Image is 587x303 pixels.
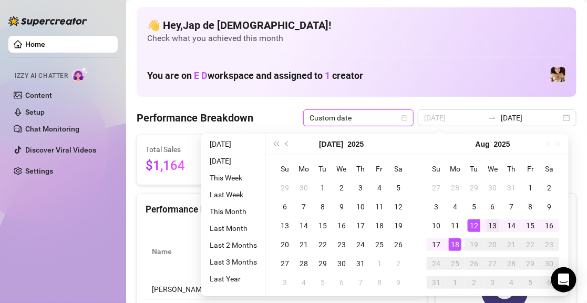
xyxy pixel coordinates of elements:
[373,200,386,213] div: 11
[373,257,386,270] div: 1
[483,273,502,292] td: 2025-09-03
[297,276,310,289] div: 4
[373,181,386,194] div: 4
[521,159,540,178] th: Fr
[540,254,559,273] td: 2025-08-30
[524,238,537,251] div: 22
[370,216,389,235] td: 2025-07-18
[146,224,219,279] th: Name
[524,257,537,270] div: 29
[335,238,348,251] div: 23
[335,200,348,213] div: 9
[354,238,367,251] div: 24
[465,273,483,292] td: 2025-09-02
[25,108,45,116] a: Setup
[465,235,483,254] td: 2025-08-19
[392,257,405,270] div: 2
[446,254,465,273] td: 2025-08-25
[465,159,483,178] th: Tu
[392,276,405,289] div: 9
[427,159,446,178] th: Su
[521,178,540,197] td: 2025-08-01
[15,71,68,81] span: Izzy AI Chatter
[294,197,313,216] td: 2025-07-07
[147,33,566,44] span: Check what you achieved this month
[506,200,518,213] div: 7
[294,235,313,254] td: 2025-07-21
[332,273,351,292] td: 2025-08-06
[483,235,502,254] td: 2025-08-20
[146,279,219,300] td: [PERSON_NAME]…
[146,156,231,176] span: $1,164
[297,257,310,270] div: 28
[205,256,261,268] li: Last 3 Months
[449,257,461,270] div: 25
[430,200,442,213] div: 3
[279,181,291,194] div: 29
[275,216,294,235] td: 2025-07-13
[294,216,313,235] td: 2025-07-14
[25,40,45,48] a: Home
[348,134,364,155] button: Choose a year
[543,257,556,270] div: 30
[401,115,408,121] span: calendar
[316,200,329,213] div: 8
[392,200,405,213] div: 12
[354,200,367,213] div: 10
[332,197,351,216] td: 2025-07-09
[389,254,408,273] td: 2025-08-02
[449,276,461,289] div: 1
[427,254,446,273] td: 2025-08-24
[449,238,461,251] div: 18
[551,67,565,82] img: vixie
[540,216,559,235] td: 2025-08-16
[521,197,540,216] td: 2025-08-08
[205,222,261,235] li: Last Month
[332,235,351,254] td: 2025-07-23
[205,171,261,184] li: This Week
[373,238,386,251] div: 25
[468,238,480,251] div: 19
[392,181,405,194] div: 5
[476,134,490,155] button: Choose a month
[351,216,370,235] td: 2025-07-17
[449,219,461,232] div: 11
[487,181,499,194] div: 30
[325,70,330,81] span: 1
[316,276,329,289] div: 5
[147,70,363,82] h1: You are on workspace and assigned to creator
[392,219,405,232] div: 19
[370,178,389,197] td: 2025-07-04
[205,205,261,218] li: This Month
[313,216,332,235] td: 2025-07-15
[316,257,329,270] div: 29
[351,197,370,216] td: 2025-07-10
[205,155,261,167] li: [DATE]
[351,254,370,273] td: 2025-07-31
[25,167,53,175] a: Settings
[279,219,291,232] div: 13
[427,273,446,292] td: 2025-08-31
[316,181,329,194] div: 1
[354,219,367,232] div: 17
[430,238,442,251] div: 17
[430,257,442,270] div: 24
[294,254,313,273] td: 2025-07-28
[275,178,294,197] td: 2025-06-29
[465,216,483,235] td: 2025-08-12
[483,197,502,216] td: 2025-08-06
[205,239,261,251] li: Last 2 Months
[313,178,332,197] td: 2025-07-01
[297,181,310,194] div: 30
[446,178,465,197] td: 2025-07-28
[540,159,559,178] th: Sa
[25,91,52,99] a: Content
[483,159,502,178] th: We
[446,197,465,216] td: 2025-08-04
[502,254,521,273] td: 2025-08-28
[25,146,96,154] a: Discover Viral Videos
[389,235,408,254] td: 2025-07-26
[487,276,499,289] div: 3
[389,273,408,292] td: 2025-08-09
[389,178,408,197] td: 2025-07-05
